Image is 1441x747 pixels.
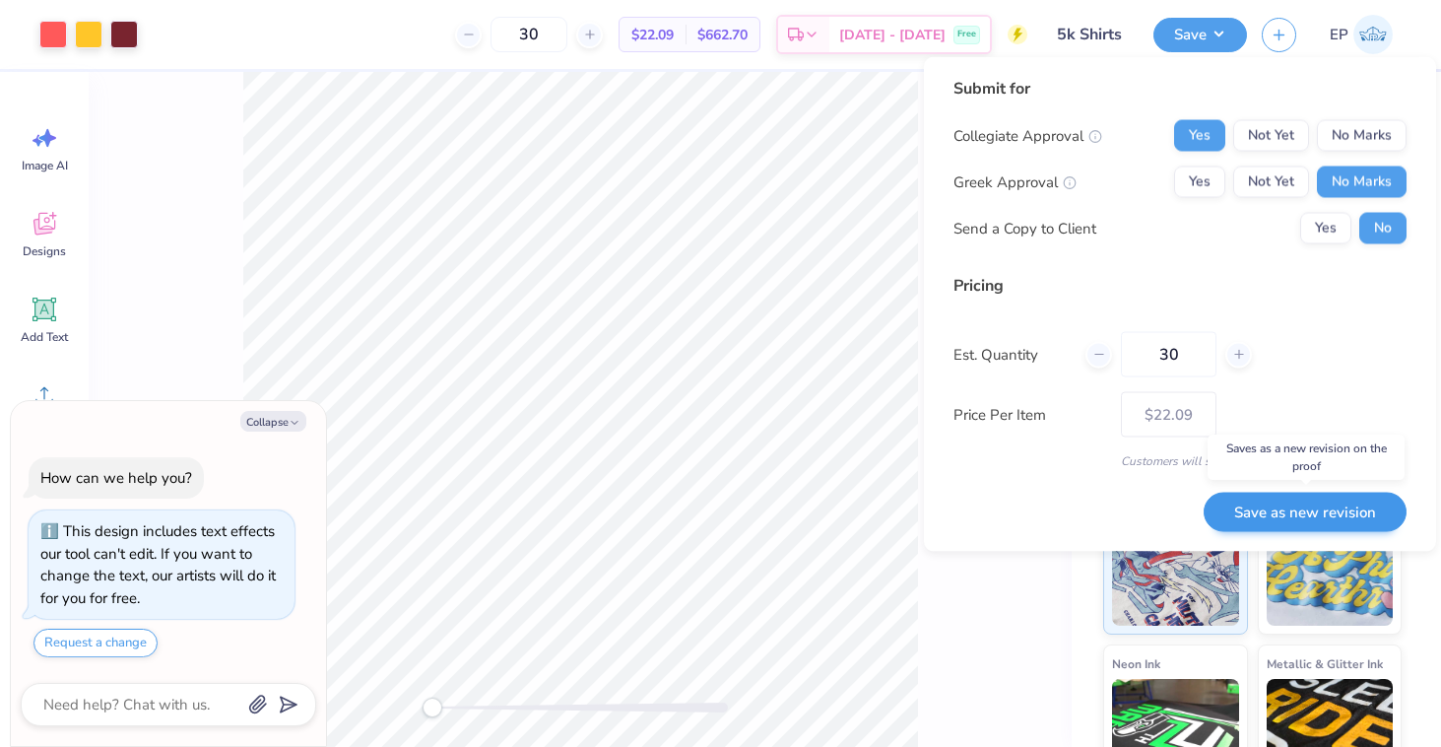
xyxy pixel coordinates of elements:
[953,452,1407,470] div: Customers will see this price on HQ.
[1208,435,1405,480] div: Saves as a new revision on the proof
[953,274,1407,298] div: Pricing
[240,411,306,432] button: Collapse
[1112,527,1239,626] img: Standard
[40,521,276,608] div: This design includes text effects our tool can't edit. If you want to change the text, our artist...
[1321,15,1402,54] a: EP
[1353,15,1393,54] img: Ella Parastaran
[33,629,158,657] button: Request a change
[1042,15,1139,54] input: Untitled Design
[1153,18,1247,52] button: Save
[1204,492,1407,532] button: Save as new revision
[953,170,1077,193] div: Greek Approval
[1359,213,1407,244] button: No
[23,243,66,259] span: Designs
[839,25,946,45] span: [DATE] - [DATE]
[1112,653,1160,674] span: Neon Ink
[1300,213,1351,244] button: Yes
[1233,167,1309,198] button: Not Yet
[953,124,1102,147] div: Collegiate Approval
[953,343,1071,366] label: Est. Quantity
[697,25,748,45] span: $662.70
[953,77,1407,101] div: Submit for
[1317,167,1407,198] button: No Marks
[953,403,1106,426] label: Price Per Item
[1317,120,1407,152] button: No Marks
[957,28,976,41] span: Free
[1174,167,1225,198] button: Yes
[1233,120,1309,152] button: Not Yet
[1174,120,1225,152] button: Yes
[21,329,68,345] span: Add Text
[423,698,442,717] div: Accessibility label
[1267,653,1383,674] span: Metallic & Glitter Ink
[1267,527,1394,626] img: Puff Ink
[40,468,192,488] div: How can we help you?
[491,17,567,52] input: – –
[631,25,674,45] span: $22.09
[1121,332,1216,377] input: – –
[1330,24,1348,46] span: EP
[953,217,1096,239] div: Send a Copy to Client
[22,158,68,173] span: Image AI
